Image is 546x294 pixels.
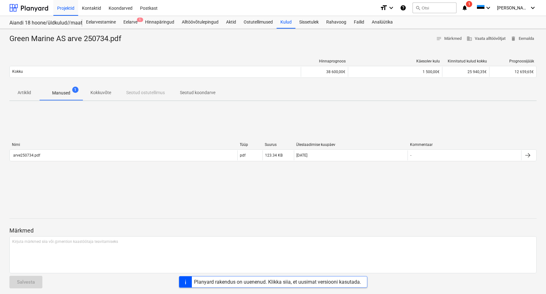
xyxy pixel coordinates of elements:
p: Märkmed [9,227,537,234]
div: [DATE] [297,153,308,158]
div: 1 500,00€ [351,70,440,74]
a: Eelarvestamine [82,16,120,29]
span: Eemalda [511,35,534,42]
a: Hinnapäringud [141,16,178,29]
span: notes [436,36,442,41]
span: 1 [137,18,143,22]
span: 12 659,65€ [515,70,534,74]
div: - [410,153,411,158]
div: 25 940,35€ [442,67,489,77]
div: Käesolev kulu [351,59,440,63]
iframe: Chat Widget [515,264,546,294]
p: Manused [52,90,70,96]
span: 1 [72,87,78,93]
div: Planyard rakendus on uuenenud. Klikka siia, et uusimat versiooni kasutada. [194,279,361,285]
div: pdf [240,153,246,158]
span: Vaata alltöövõtjat [467,35,505,42]
p: Kokku [12,69,23,74]
a: Eelarve1 [120,16,141,29]
a: Alltöövõtulepingud [178,16,222,29]
p: Kokkuvõte [90,89,111,96]
a: Kulud [277,16,295,29]
div: Hinnaprognoos [304,59,346,63]
div: Nimi [12,142,235,147]
div: Kinnitatud kulud kokku [445,59,487,63]
div: Üleslaadimise kuupäev [296,142,405,147]
div: Kommentaar [410,142,519,147]
div: Prognoosijääk [492,59,534,63]
a: Rahavoog [322,16,350,29]
span: delete [511,36,516,41]
div: Tüüp [240,142,260,147]
div: Aiandi 18 hoone/üldkulud//maatööd (2101944//2101951) [9,20,75,26]
a: Ostutellimused [240,16,277,29]
p: Artiklid [17,89,32,96]
button: Vaata alltöövõtjat [464,34,508,44]
a: Sissetulek [295,16,322,29]
div: 38 600,00€ [301,67,348,77]
div: 123.34 KB [265,153,283,158]
p: Seotud koondarve [180,89,215,96]
button: Eemalda [508,34,537,44]
a: Failid [350,16,368,29]
a: Analüütika [368,16,397,29]
a: Aktid [222,16,240,29]
div: Green Marine AS arve 250734.pdf [9,34,126,44]
button: Märkmed [434,34,464,44]
div: Suurus [265,142,291,147]
span: business [467,36,472,41]
div: arve250734.pdf [12,153,40,158]
div: Eelarve [120,16,141,29]
span: Märkmed [436,35,462,42]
